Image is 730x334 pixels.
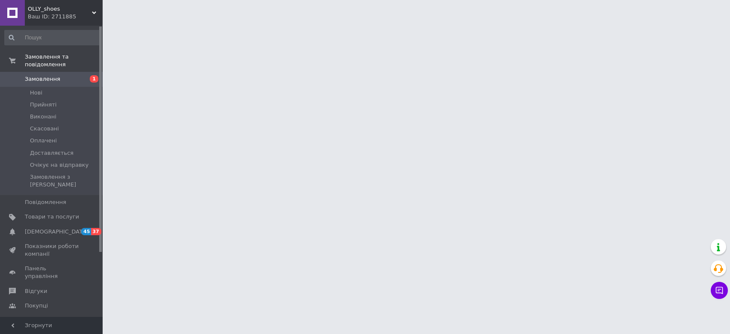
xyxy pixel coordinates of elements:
button: Чат з покупцем [711,282,728,299]
span: [DEMOGRAPHIC_DATA] [25,228,88,236]
span: 45 [81,228,91,235]
span: 1 [90,75,98,83]
span: Панель управління [25,265,79,280]
span: Виконані [30,113,56,121]
span: Скасовані [30,125,59,133]
div: Ваш ID: 2711885 [28,13,103,21]
span: OLLY_shoes [28,5,92,13]
span: Замовлення [25,75,60,83]
span: Замовлення та повідомлення [25,53,103,68]
input: Пошук [4,30,100,45]
span: Показники роботи компанії [25,242,79,258]
span: Очікує на відправку [30,161,89,169]
span: Прийняті [30,101,56,109]
span: Повідомлення [25,198,66,206]
span: Доставляється [30,149,74,157]
span: Каталог ProSale [25,316,71,324]
span: Відгуки [25,287,47,295]
span: Оплачені [30,137,57,145]
span: 37 [91,228,101,235]
span: Покупці [25,302,48,310]
span: Товари та послуги [25,213,79,221]
span: Нові [30,89,42,97]
span: Замовлення з [PERSON_NAME] [30,173,100,189]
